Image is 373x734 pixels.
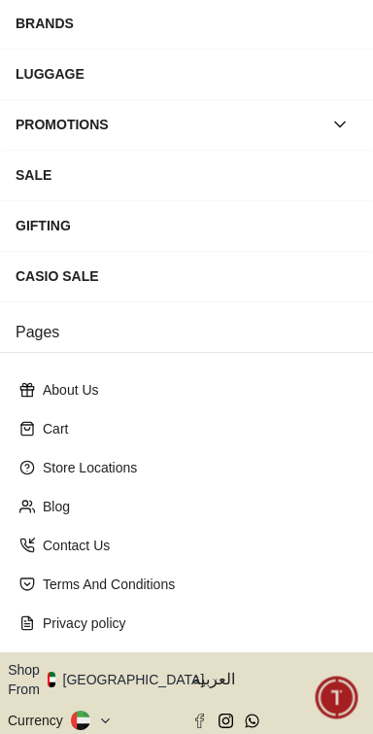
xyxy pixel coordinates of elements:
[192,714,207,728] a: Facebook
[16,107,322,142] div: PROMOTIONS
[43,497,346,516] p: Blog
[16,208,357,243] div: GIFTING
[16,157,357,192] div: SALE
[192,660,365,699] button: العربية
[43,575,346,594] p: Terms And Conditions
[48,672,55,687] img: United Arab Emirates
[245,714,259,728] a: Whatsapp
[43,458,346,477] p: Store Locations
[43,380,346,400] p: About Us
[8,711,71,730] div: Currency
[219,714,233,728] a: Instagram
[16,6,357,41] div: BRANDS
[16,259,357,294] div: CASIO SALE
[16,56,357,91] div: LUGGAGE
[8,660,219,699] button: Shop From[GEOGRAPHIC_DATA]
[43,613,346,633] p: Privacy policy
[316,677,358,719] div: Chat Widget
[43,419,346,438] p: Cart
[192,668,365,691] span: العربية
[43,536,346,555] p: Contact Us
